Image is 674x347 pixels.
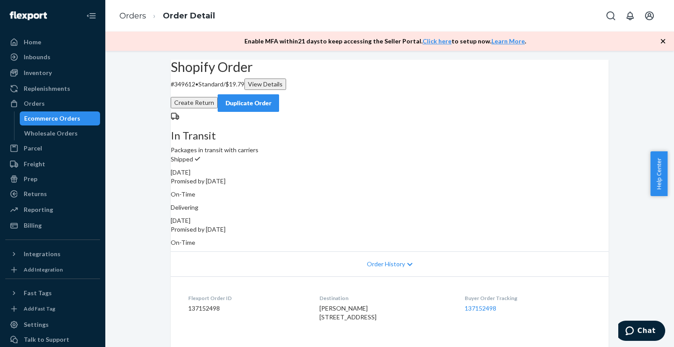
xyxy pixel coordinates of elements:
[641,7,658,25] button: Open account menu
[5,304,100,314] a: Add Fast Tag
[5,333,100,347] button: Talk to Support
[621,7,639,25] button: Open notifications
[171,79,609,90] p: # 349612 / $19.79
[188,304,305,313] dd: 137152498
[171,216,609,225] div: [DATE]
[5,203,100,217] a: Reporting
[618,321,665,343] iframe: Opens a widget where you can chat to one of our agents
[24,175,37,183] div: Prep
[198,80,223,88] span: Standard
[188,294,305,302] dt: Flexport Order ID
[24,305,55,312] div: Add Fast Tag
[5,318,100,332] a: Settings
[171,130,609,141] h3: In Transit
[244,37,526,46] p: Enable MFA within 21 days to keep accessing the Seller Portal. to setup now. .
[244,79,286,90] button: View Details
[24,84,70,93] div: Replenishments
[423,37,452,45] a: Click here
[5,172,100,186] a: Prep
[171,97,218,108] button: Create Return
[24,99,45,108] div: Orders
[24,38,41,47] div: Home
[24,335,69,344] div: Talk to Support
[248,80,283,89] div: View Details
[171,177,609,186] p: Promised by [DATE]
[24,129,78,138] div: Wholesale Orders
[20,126,100,140] a: Wholesale Orders
[319,304,376,321] span: [PERSON_NAME] [STREET_ADDRESS]
[650,151,667,196] button: Help Center
[171,203,609,212] p: Delivering
[171,190,609,199] p: On-Time
[24,160,45,168] div: Freight
[171,60,609,74] h2: Shopify Order
[24,53,50,61] div: Inbounds
[491,37,525,45] a: Learn More
[24,289,52,297] div: Fast Tags
[112,3,222,29] ol: breadcrumbs
[5,247,100,261] button: Integrations
[171,168,609,177] div: [DATE]
[5,286,100,300] button: Fast Tags
[5,265,100,275] a: Add Integration
[5,50,100,64] a: Inbounds
[195,80,198,88] span: •
[171,225,609,234] p: Promised by [DATE]
[171,130,609,154] div: Packages in transit with carriers
[5,141,100,155] a: Parcel
[5,66,100,80] a: Inventory
[5,82,100,96] a: Replenishments
[465,304,496,312] a: 137152498
[367,260,405,268] span: Order History
[225,99,272,107] div: Duplicate Order
[24,190,47,198] div: Returns
[24,68,52,77] div: Inventory
[24,205,53,214] div: Reporting
[171,238,609,247] p: On-Time
[20,111,100,125] a: Ecommerce Orders
[24,250,61,258] div: Integrations
[82,7,100,25] button: Close Navigation
[119,11,146,21] a: Orders
[24,144,42,153] div: Parcel
[5,157,100,171] a: Freight
[24,266,63,273] div: Add Integration
[465,294,591,302] dt: Buyer Order Tracking
[163,11,215,21] a: Order Detail
[319,294,450,302] dt: Destination
[5,218,100,233] a: Billing
[218,94,279,112] button: Duplicate Order
[10,11,47,20] img: Flexport logo
[171,154,609,164] p: Shipped
[602,7,620,25] button: Open Search Box
[5,35,100,49] a: Home
[5,97,100,111] a: Orders
[24,114,80,123] div: Ecommerce Orders
[24,221,42,230] div: Billing
[24,320,49,329] div: Settings
[5,187,100,201] a: Returns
